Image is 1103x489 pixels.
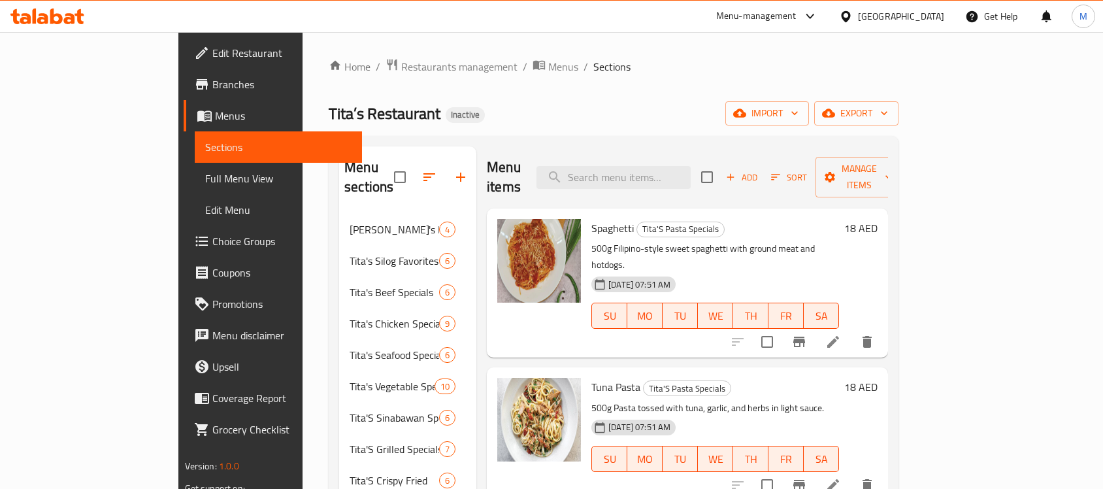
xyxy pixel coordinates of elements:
[591,241,839,273] p: 500g Filipino-style sweet spaghetti with ground meat and hotdogs.
[703,307,728,326] span: WE
[721,167,763,188] span: Add item
[844,219,878,237] h6: 18 AED
[350,222,439,237] span: [PERSON_NAME]'s Binalot Specials
[597,307,622,326] span: SU
[386,58,518,75] a: Restaurants management
[184,351,363,382] a: Upsell
[339,214,476,245] div: [PERSON_NAME]'s Binalot Specials4
[350,441,439,457] span: Tita'S Grilled Specials
[350,316,439,331] span: Tita's Chicken Specials
[184,37,363,69] a: Edit Restaurant
[804,446,839,472] button: SA
[205,171,352,186] span: Full Menu View
[771,170,807,185] span: Sort
[804,303,839,329] button: SA
[439,441,455,457] div: items
[733,303,768,329] button: TH
[844,378,878,396] h6: 18 AED
[439,410,455,426] div: items
[725,101,809,126] button: import
[414,161,445,193] span: Sort sections
[344,158,394,197] h2: Menu sections
[591,377,640,397] span: Tuna Pasta
[212,233,352,249] span: Choice Groups
[644,381,731,396] span: Tita'S Pasta Specials
[350,410,439,426] span: Tita'S Sinabawan Specials
[184,320,363,351] a: Menu disclaimer
[439,222,455,237] div: items
[439,284,455,300] div: items
[627,446,663,472] button: MO
[668,450,693,469] span: TU
[440,318,455,330] span: 9
[497,219,581,303] img: Spaghetti
[663,303,698,329] button: TU
[350,284,439,300] div: Tita's Beef Specials
[738,307,763,326] span: TH
[212,76,352,92] span: Branches
[643,380,731,396] div: Tita'S Pasta Specials
[439,253,455,269] div: items
[440,255,455,267] span: 6
[212,390,352,406] span: Coverage Report
[205,139,352,155] span: Sections
[195,194,363,226] a: Edit Menu
[329,99,440,128] span: Tita’s Restaurant
[195,163,363,194] a: Full Menu View
[523,59,527,75] li: /
[809,307,834,326] span: SA
[533,58,578,75] a: Menus
[698,446,733,472] button: WE
[716,8,797,24] div: Menu-management
[339,339,476,371] div: Tita's Seafood Specials6
[768,446,804,472] button: FR
[548,59,578,75] span: Menus
[774,450,798,469] span: FR
[439,316,455,331] div: items
[738,450,763,469] span: TH
[763,167,815,188] span: Sort items
[768,303,804,329] button: FR
[439,347,455,363] div: items
[584,59,588,75] li: /
[184,257,363,288] a: Coupons
[184,100,363,131] a: Menus
[440,412,455,424] span: 6
[815,157,903,197] button: Manage items
[339,245,476,277] div: Tita's Silog Favorites Dishes6
[724,170,759,185] span: Add
[440,349,455,362] span: 6
[497,378,581,462] img: Tuna Pasta
[439,473,455,488] div: items
[350,222,439,237] div: Tita's Binalot Specials
[774,307,798,326] span: FR
[591,446,627,472] button: SU
[721,167,763,188] button: Add
[536,166,691,189] input: search
[212,328,352,343] span: Menu disclaimer
[350,347,439,363] span: Tita's Seafood Specials
[809,450,834,469] span: SA
[440,286,455,299] span: 6
[627,303,663,329] button: MO
[487,158,521,197] h2: Menu items
[440,475,455,487] span: 6
[212,422,352,437] span: Grocery Checklist
[195,131,363,163] a: Sections
[350,253,439,269] div: Tita's Silog Favorites Dishes
[376,59,380,75] li: /
[215,108,352,124] span: Menus
[339,433,476,465] div: Tita'S Grilled Specials7
[386,163,414,191] span: Select all sections
[350,379,435,394] span: Tita's Vegetable Specials
[1079,9,1087,24] span: M
[858,9,944,24] div: [GEOGRAPHIC_DATA]
[184,226,363,257] a: Choice Groups
[814,101,898,126] button: export
[591,218,634,238] span: Spaghetti
[212,359,352,375] span: Upsell
[783,326,815,358] button: Branch-specific-item
[212,265,352,280] span: Coupons
[703,450,728,469] span: WE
